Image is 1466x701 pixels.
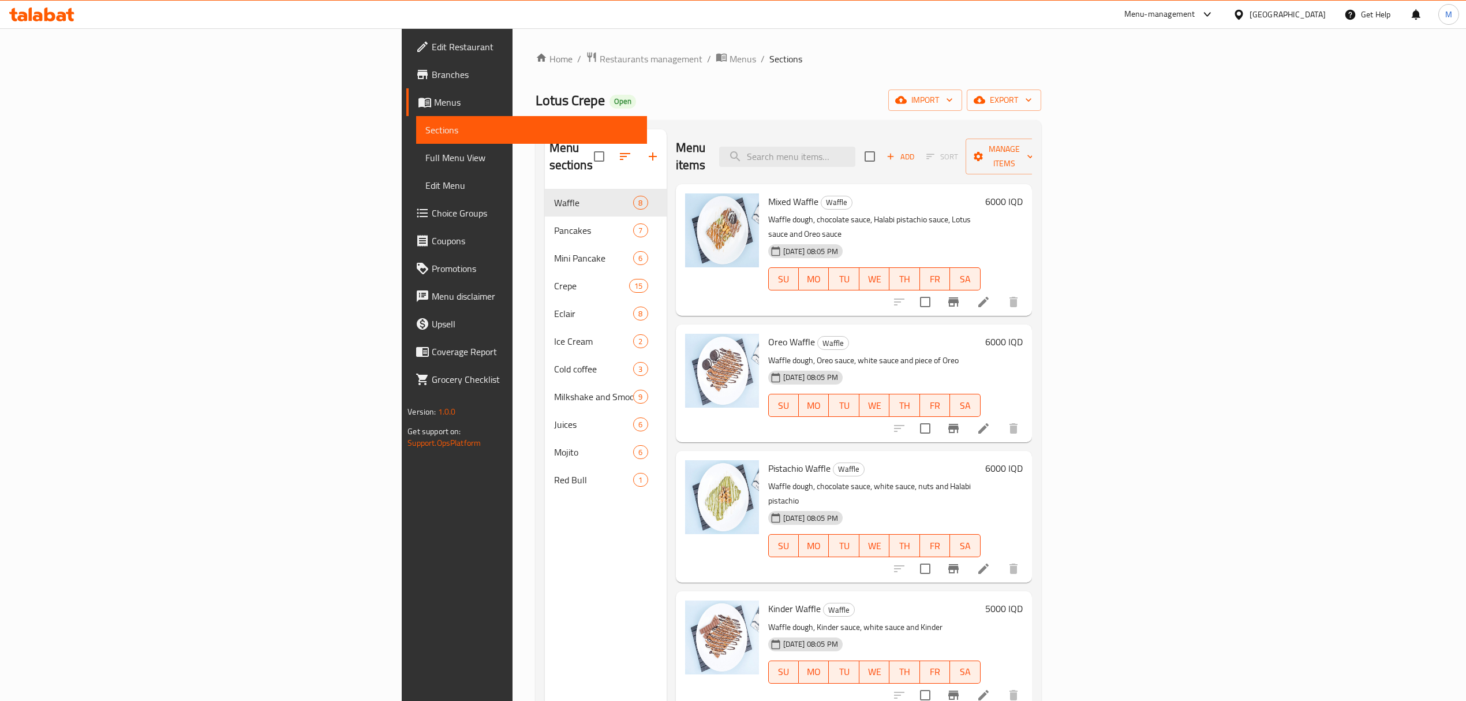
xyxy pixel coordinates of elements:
[633,196,648,210] div: items
[629,279,648,293] div: items
[554,279,630,293] div: Crepe
[633,223,648,237] div: items
[894,663,915,680] span: TH
[545,355,667,383] div: Cold coffee3
[769,52,802,66] span: Sections
[889,267,919,290] button: TH
[768,479,981,508] p: Waffle dough, chocolate sauce, white sauce, nuts and Halabi pistachio
[432,345,637,359] span: Coverage Report
[633,362,648,376] div: items
[975,142,1034,171] span: Manage items
[779,639,843,650] span: [DATE] 08:05 PM
[633,390,648,404] div: items
[554,307,634,320] span: Eclair
[882,148,919,166] span: Add item
[950,267,980,290] button: SA
[406,255,646,282] a: Promotions
[768,267,799,290] button: SU
[406,199,646,227] a: Choice Groups
[913,557,937,581] span: Select to update
[799,394,829,417] button: MO
[587,144,611,169] span: Select all sections
[768,193,818,210] span: Mixed Waffle
[768,460,831,477] span: Pistachio Waffle
[554,362,634,376] span: Cold coffee
[425,178,637,192] span: Edit Menu
[634,336,647,347] span: 2
[432,289,637,303] span: Menu disclaimer
[438,404,456,419] span: 1.0.0
[554,334,634,348] span: Ice Cream
[950,394,980,417] button: SA
[833,663,854,680] span: TU
[611,143,639,170] span: Sort sections
[977,422,990,435] a: Edit menu item
[864,663,885,680] span: WE
[432,317,637,331] span: Upsell
[634,253,647,264] span: 6
[634,447,647,458] span: 6
[1000,415,1027,442] button: delete
[894,271,915,288] span: TH
[985,193,1023,210] h6: 6000 IQD
[633,334,648,348] div: items
[920,661,950,684] button: FR
[432,234,637,248] span: Coupons
[554,196,634,210] div: Waffle
[773,397,794,414] span: SU
[634,364,647,375] span: 3
[536,51,1041,66] nav: breadcrumb
[976,93,1032,107] span: export
[882,148,919,166] button: Add
[803,663,824,680] span: MO
[554,251,634,265] span: Mini Pancake
[799,534,829,557] button: MO
[554,223,634,237] div: Pancakes
[554,445,634,459] span: Mojito
[955,271,975,288] span: SA
[432,262,637,275] span: Promotions
[829,267,859,290] button: TU
[864,397,885,414] span: WE
[773,538,794,554] span: SU
[545,466,667,494] div: Red Bull1
[829,534,859,557] button: TU
[1000,288,1027,316] button: delete
[1124,8,1195,21] div: Menu-management
[685,601,759,674] img: Kinder Waffle
[545,189,667,217] div: Waffle8
[768,212,981,241] p: Waffle dough, chocolate sauce, Halabi pistachio sauce, Lotus sauce and Oreo sauce
[773,663,794,680] span: SU
[633,307,648,320] div: items
[416,144,646,171] a: Full Menu View
[633,445,648,459] div: items
[940,555,967,583] button: Branch-specific-item
[859,534,889,557] button: WE
[864,538,885,554] span: WE
[985,460,1023,476] h6: 6000 IQD
[859,267,889,290] button: WE
[634,225,647,236] span: 7
[407,404,436,419] span: Version:
[425,123,637,137] span: Sections
[977,562,990,576] a: Edit menu item
[821,196,852,210] div: Waffle
[676,139,706,174] h2: Menu items
[833,463,865,476] div: Waffle
[554,417,634,431] div: Juices
[545,244,667,272] div: Mini Pancake6
[407,435,481,450] a: Support.OpsPlatform
[833,397,854,414] span: TU
[434,95,637,109] span: Menus
[768,333,815,350] span: Oreo Waffle
[768,534,799,557] button: SU
[940,288,967,316] button: Branch-specific-item
[719,147,855,167] input: search
[634,308,647,319] span: 8
[425,151,637,165] span: Full Menu View
[633,473,648,487] div: items
[639,143,667,170] button: Add section
[858,144,882,169] span: Select section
